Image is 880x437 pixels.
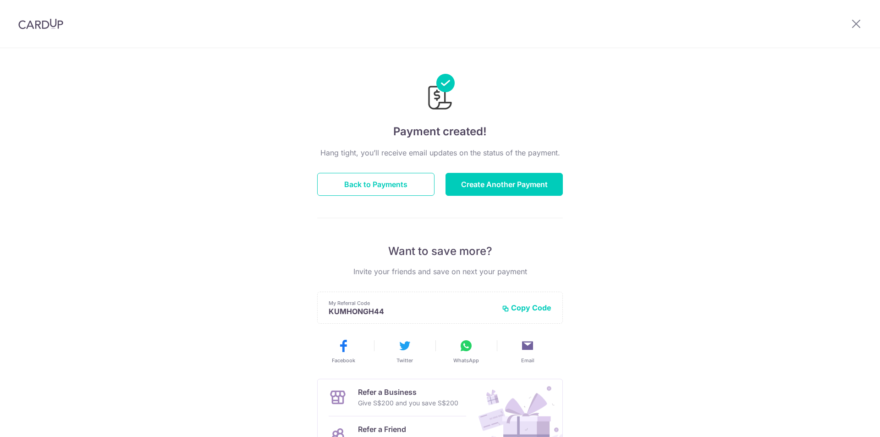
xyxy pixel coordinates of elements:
[329,307,495,316] p: KUMHONGH44
[317,123,563,140] h4: Payment created!
[453,357,479,364] span: WhatsApp
[317,266,563,277] p: Invite your friends and save on next your payment
[439,338,493,364] button: WhatsApp
[358,398,458,409] p: Give S$200 and you save S$200
[358,424,450,435] p: Refer a Friend
[332,357,355,364] span: Facebook
[521,357,534,364] span: Email
[329,299,495,307] p: My Referral Code
[317,173,434,196] button: Back to Payments
[396,357,413,364] span: Twitter
[425,74,455,112] img: Payments
[445,173,563,196] button: Create Another Payment
[502,303,551,312] button: Copy Code
[358,387,458,398] p: Refer a Business
[500,338,555,364] button: Email
[378,338,432,364] button: Twitter
[317,147,563,158] p: Hang tight, you’ll receive email updates on the status of the payment.
[821,409,871,432] iframe: Opens a widget where you can find more information
[317,244,563,259] p: Want to save more?
[316,338,370,364] button: Facebook
[18,18,63,29] img: CardUp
